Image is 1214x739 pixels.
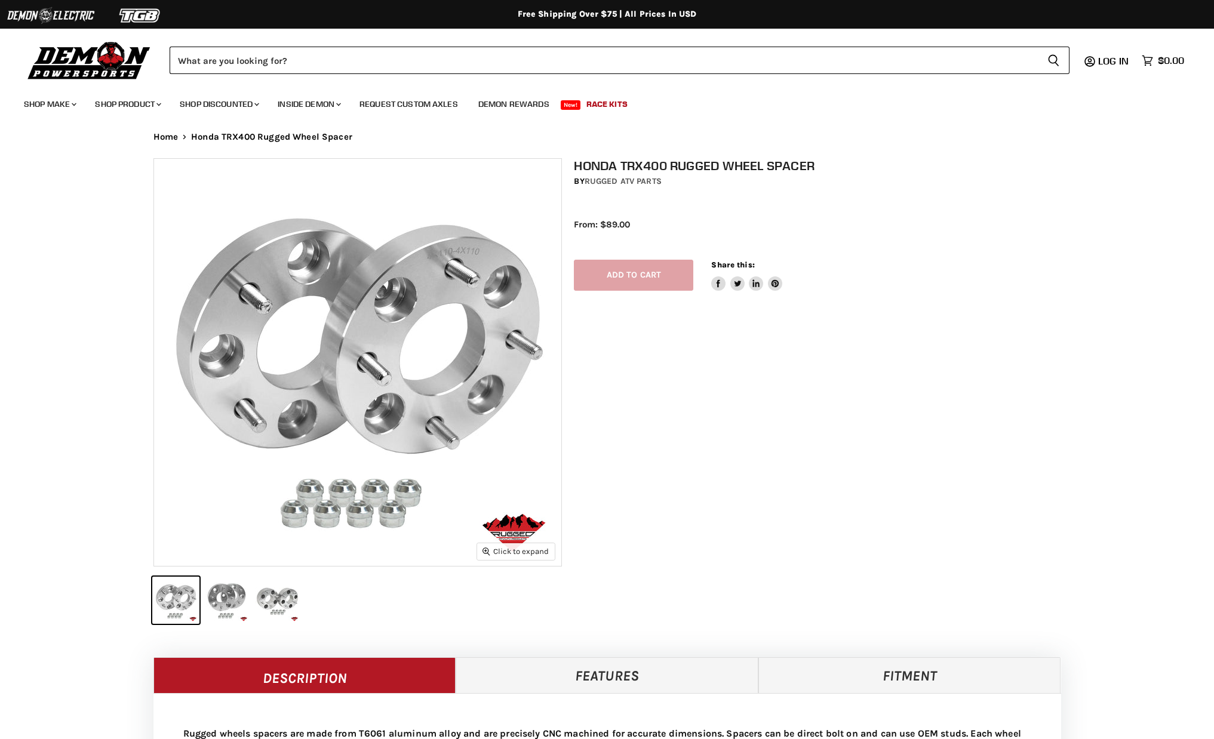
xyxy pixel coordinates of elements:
img: Demon Powersports [24,39,155,81]
div: Free Shipping Over $75 | All Prices In USD [130,9,1085,20]
a: Request Custom Axles [351,92,467,116]
form: Product [170,47,1069,74]
span: Log in [1098,55,1129,67]
div: by [574,175,1073,188]
button: Honda TRX400 Rugged Wheel Spacer thumbnail [152,577,199,624]
span: Click to expand [482,547,549,556]
a: $0.00 [1136,52,1190,69]
a: Fitment [758,657,1061,693]
span: From: $89.00 [574,219,630,230]
a: Rugged ATV Parts [585,176,662,186]
a: Race Kits [577,92,637,116]
nav: Breadcrumbs [130,132,1085,142]
a: Features [456,657,758,693]
button: Honda TRX400 Rugged Wheel Spacer thumbnail [203,577,250,624]
img: TGB Logo 2 [96,4,185,27]
a: Log in [1093,56,1136,66]
button: Honda TRX400 Rugged Wheel Spacer thumbnail [254,577,301,624]
a: Description [153,657,456,693]
a: Shop Make [15,92,84,116]
button: Click to expand [477,543,555,559]
a: Demon Rewards [469,92,558,116]
aside: Share this: [711,260,782,291]
input: Search [170,47,1038,74]
button: Search [1038,47,1069,74]
span: Honda TRX400 Rugged Wheel Spacer [191,132,352,142]
a: Shop Discounted [171,92,266,116]
img: Honda TRX400 Rugged Wheel Spacer [154,159,561,566]
a: Shop Product [86,92,168,116]
span: Share this: [711,260,754,269]
h1: Honda TRX400 Rugged Wheel Spacer [574,158,1073,173]
span: $0.00 [1158,55,1184,66]
span: New! [561,100,581,110]
img: Demon Electric Logo 2 [6,4,96,27]
ul: Main menu [15,87,1181,116]
a: Home [153,132,179,142]
a: Inside Demon [269,92,348,116]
